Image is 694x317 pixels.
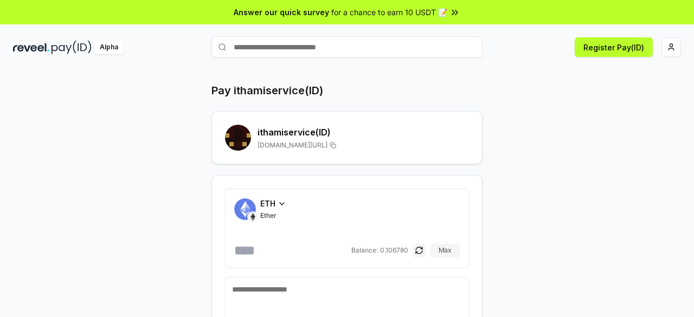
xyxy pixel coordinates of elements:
img: Ethereum [247,211,258,222]
span: ETH [260,198,275,209]
div: Alpha [94,41,124,54]
h1: Pay ithamiservice(ID) [211,83,323,98]
span: Ether [260,211,286,220]
span: Answer our quick survey [234,7,329,18]
img: pay_id [52,41,92,54]
button: Max [430,244,460,257]
img: reveel_dark [13,41,49,54]
h2: ithamiservice (ID) [258,126,469,139]
span: 0.106780 [380,246,408,255]
button: Register Pay(ID) [575,37,653,57]
span: Balance: [351,246,378,255]
img: Ether [234,198,256,220]
span: [DOMAIN_NAME][URL] [258,141,327,150]
span: for a chance to earn 10 USDT 📝 [331,7,447,18]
